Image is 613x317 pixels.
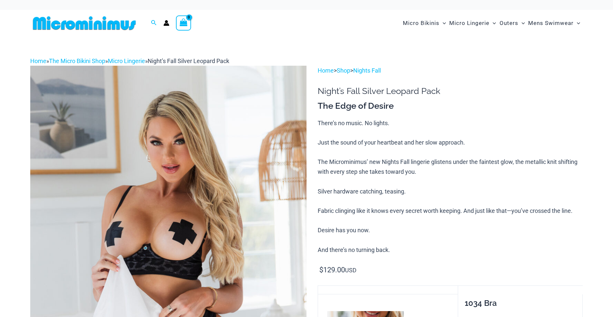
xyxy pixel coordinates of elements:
[318,86,583,96] h1: Night’s Fall Silver Leopard Pack
[30,57,229,64] span: » » »
[518,15,525,32] span: Menu Toggle
[319,266,345,274] bdi: 129.00
[318,118,583,255] p: There’s no music. No lights. Just the sound of your heartbeat and her slow approach. The Micromin...
[527,13,582,33] a: Mens SwimwearMenu ToggleMenu Toggle
[401,13,448,33] a: Micro BikinisMenu ToggleMenu Toggle
[30,16,138,31] img: MM SHOP LOGO FLAT
[498,13,527,33] a: OutersMenu ToggleMenu Toggle
[400,12,583,34] nav: Site Navigation
[574,15,580,32] span: Menu Toggle
[489,15,496,32] span: Menu Toggle
[148,57,229,64] span: Night’s Fall Silver Leopard Pack
[337,67,350,74] a: Shop
[49,57,105,64] a: The Micro Bikini Shop
[176,15,191,31] a: View Shopping Cart, empty
[528,15,574,32] span: Mens Swimwear
[318,265,583,275] p: USD
[30,57,46,64] a: Home
[500,15,518,32] span: Outers
[108,57,145,64] a: Micro Lingerie
[403,15,439,32] span: Micro Bikinis
[318,67,334,74] a: Home
[318,66,583,76] p: > >
[448,13,498,33] a: Micro LingerieMenu ToggleMenu Toggle
[439,15,446,32] span: Menu Toggle
[163,20,169,26] a: Account icon link
[319,266,323,274] span: $
[449,15,489,32] span: Micro Lingerie
[465,298,497,308] span: 1034 Bra
[151,19,157,27] a: Search icon link
[353,67,381,74] a: Nights Fall
[318,101,583,112] h3: The Edge of Desire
